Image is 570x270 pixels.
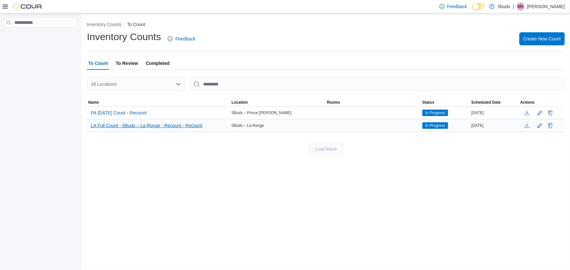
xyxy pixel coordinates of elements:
[527,3,565,10] p: [PERSON_NAME]
[4,29,77,45] nav: Complex example
[326,98,421,106] button: Rooms
[87,22,122,27] button: Inventory Counts
[536,121,544,130] button: Edit count details
[425,123,445,128] span: In Progress
[520,100,535,105] span: Actions
[517,3,525,10] div: Morgan Kinahan
[88,108,149,118] button: PA [DATE] Count - Recount
[127,22,145,27] button: To Count
[88,57,108,70] span: To Count
[165,32,198,45] a: Feedback
[498,3,510,10] p: 5buds
[422,122,448,129] span: In Progress
[425,110,445,116] span: In Progress
[230,98,326,106] button: Location
[87,30,161,43] h1: Inventory Counts
[447,3,467,10] span: Feedback
[175,36,195,42] span: Feedback
[472,3,486,10] input: Dark Mode
[87,21,565,29] nav: An example of EuiBreadcrumbs
[88,100,99,105] span: Name
[232,110,291,115] span: 5Buds – Prince [PERSON_NAME]
[422,110,448,116] span: In Progress
[87,98,230,106] button: Name
[327,100,340,105] span: Rooms
[315,146,337,152] span: Load More
[91,122,203,129] span: LA Full Count - 5Buds – La Ronge - Recount - Recount
[308,142,344,156] button: Load More
[13,3,42,10] img: Cova
[232,100,248,105] span: Location
[116,57,138,70] span: To Review
[513,3,514,10] p: |
[470,98,519,106] button: Scheduled Date
[422,100,434,105] span: Status
[536,108,544,118] button: Edit count details
[176,82,181,87] button: Open list of options
[88,121,205,130] button: LA Full Count - 5Buds – La Ronge - Recount - Recount
[470,109,519,117] div: [DATE]
[519,32,565,45] button: Create New Count
[91,110,147,116] span: PA [DATE] Count - Recount
[470,122,519,129] div: [DATE]
[232,123,264,128] span: 5Buds – La Ronge
[421,98,470,106] button: Status
[471,100,501,105] span: Scheduled Date
[146,57,170,70] span: Completed
[546,122,554,129] button: Delete
[546,109,554,117] button: Delete
[518,3,524,10] span: MK
[523,36,561,42] span: Create New Count
[190,78,565,91] input: This is a search bar. After typing your query, hit enter to filter the results lower in the page.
